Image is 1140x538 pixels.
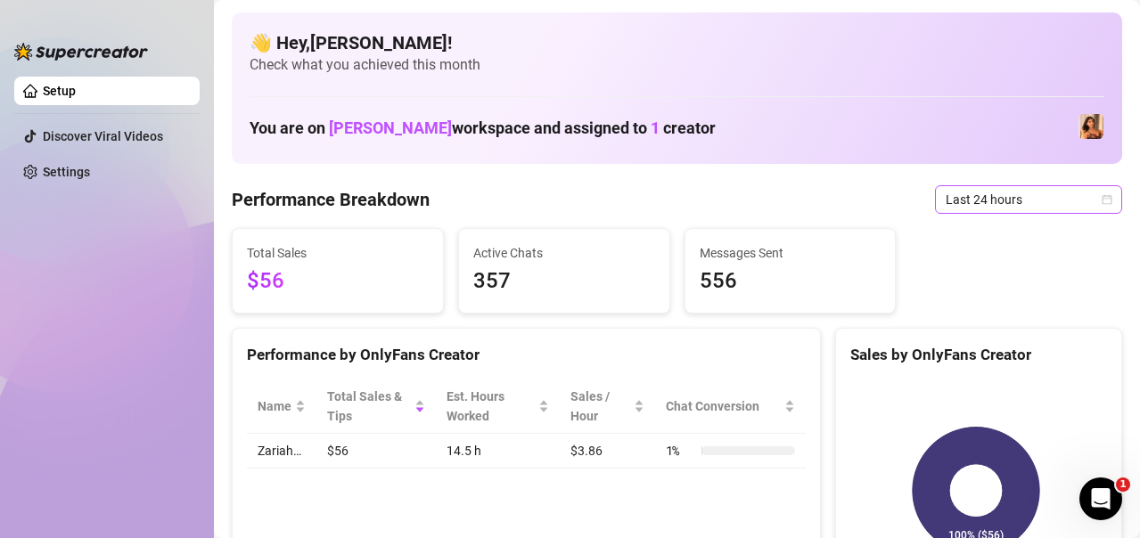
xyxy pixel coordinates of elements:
div: Performance by OnlyFans Creator [247,343,806,367]
span: 1 [1116,477,1130,492]
span: 1 % [666,441,694,461]
td: $3.86 [560,434,655,469]
th: Total Sales & Tips [316,379,436,434]
td: Zariah… [247,434,316,469]
span: 357 [473,265,655,298]
th: Sales / Hour [560,379,655,434]
h4: Performance Breakdown [232,187,430,212]
iframe: Intercom live chat [1079,477,1122,520]
th: Name [247,379,316,434]
a: Setup [43,84,76,98]
a: Discover Viral Videos [43,129,163,143]
img: Zariah (@tszariah) [1078,114,1103,139]
span: 1 [651,118,660,137]
span: calendar [1102,194,1112,205]
span: Sales / Hour [570,387,630,426]
div: Est. Hours Worked [447,387,534,426]
h1: You are on workspace and assigned to creator [250,118,716,138]
span: 556 [700,265,882,298]
td: $56 [316,434,436,469]
span: $56 [247,265,429,298]
span: Check what you achieved this month [250,55,1104,75]
span: Chat Conversion [666,396,781,416]
span: Name [258,396,291,416]
a: Settings [43,165,90,179]
div: Sales by OnlyFans Creator [850,343,1107,367]
img: logo-BBDzfeDw.svg [14,43,148,61]
td: 14.5 h [436,434,559,469]
th: Chat Conversion [655,379,806,434]
span: Last 24 hours [946,186,1111,213]
span: [PERSON_NAME] [329,118,452,137]
h4: 👋 Hey, [PERSON_NAME] ! [250,30,1104,55]
span: Active Chats [473,243,655,263]
span: Messages Sent [700,243,882,263]
span: Total Sales & Tips [327,387,411,426]
span: Total Sales [247,243,429,263]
